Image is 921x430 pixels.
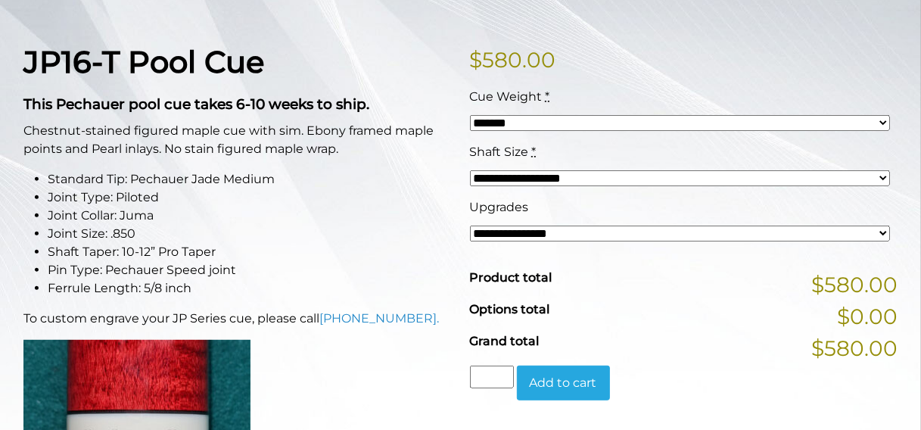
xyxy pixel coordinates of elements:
span: Options total [470,302,550,316]
span: $580.00 [811,332,898,364]
strong: This Pechauer pool cue takes 6-10 weeks to ship. [23,95,369,113]
li: Ferrule Length: 5/8 inch [48,279,452,298]
input: Product quantity [470,366,514,388]
span: Product total [470,270,552,285]
li: Pin Type: Pechauer Speed joint [48,261,452,279]
span: Shaft Size [470,145,529,159]
span: Upgrades [470,200,529,214]
a: [PHONE_NUMBER]. [319,311,439,326]
span: $ [470,47,483,73]
span: Grand total [470,334,540,348]
p: To custom engrave your JP Series cue, please call [23,310,452,328]
abbr: required [546,89,550,104]
strong: JP16-T Pool Cue [23,43,264,80]
li: Shaft Taper: 10-12” Pro Taper [48,243,452,261]
li: Joint Collar: Juma [48,207,452,225]
li: Joint Size: .850 [48,225,452,243]
p: Chestnut-stained figured maple cue with sim. Ebony framed maple points and Pearl inlays. No stain... [23,122,452,158]
bdi: 580.00 [470,47,556,73]
span: $0.00 [837,301,898,332]
li: Standard Tip: Pechauer Jade Medium [48,170,452,189]
button: Add to cart [517,366,610,400]
li: Joint Type: Piloted [48,189,452,207]
span: $580.00 [811,269,898,301]
abbr: required [532,145,537,159]
span: Cue Weight [470,89,543,104]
